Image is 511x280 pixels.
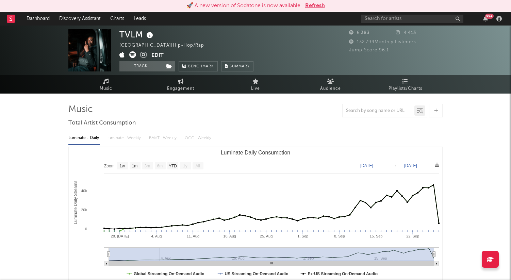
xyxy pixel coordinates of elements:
button: 99+ [483,16,488,21]
button: Track [119,61,162,71]
text: Global Streaming On-Demand Audio [134,271,204,276]
text: YTD [169,164,177,168]
text: Luminate Daily Streams [73,181,78,224]
text: All [195,164,200,168]
a: Discovery Assistant [54,12,105,26]
div: 🚀 A new version of Sodatone is now available. [186,2,302,10]
a: Dashboard [22,12,54,26]
div: TVLM [119,29,155,40]
span: 6 383 [349,31,369,35]
text: 3m [145,164,150,168]
span: Live [251,85,260,93]
text: 15. Sep [370,234,383,238]
span: Jump Score: 96.1 [349,48,389,52]
div: 99 + [485,14,494,19]
button: Refresh [305,2,325,10]
a: Leads [129,12,151,26]
text: Zoom [104,164,115,168]
span: Summary [230,65,250,68]
text: [DATE] [360,163,373,168]
text: 11. Aug [187,234,199,238]
text: Ex-US Streaming On-Demand Audio [308,271,378,276]
span: 4 413 [396,31,416,35]
a: Live [218,75,293,94]
button: Summary [221,61,253,71]
text: 8. Sep [334,234,345,238]
a: Benchmark [179,61,218,71]
input: Search for artists [361,15,463,23]
text: 6m [157,164,163,168]
text: 28. [DATE] [111,234,129,238]
a: Charts [105,12,129,26]
text: → [393,163,397,168]
button: Edit [151,51,164,60]
text: 20k [81,208,87,212]
text: 1w [120,164,125,168]
text: 40k [81,189,87,193]
text: US Streaming On-Demand Audio [225,271,289,276]
span: Benchmark [188,63,214,71]
text: 0 [85,227,87,231]
a: Music [68,75,143,94]
text: 25. Aug [260,234,273,238]
div: Luminate - Daily [68,132,100,144]
span: Playlists/Charts [389,85,422,93]
text: 22. Sep [406,234,419,238]
text: 1. Sep [297,234,308,238]
text: 1y [183,164,187,168]
text: Luminate Daily Consumption [221,150,291,155]
span: 132 794 Monthly Listeners [349,40,416,44]
text: [DATE] [404,163,417,168]
span: Audience [320,85,341,93]
text: 1m [132,164,138,168]
div: [GEOGRAPHIC_DATA] | Hip-Hop/Rap [119,42,212,50]
span: Music [100,85,112,93]
text: 4. Aug [151,234,162,238]
text: 18. Aug [223,234,236,238]
a: Engagement [143,75,218,94]
a: Audience [293,75,368,94]
span: Total Artist Consumption [68,119,136,127]
span: Engagement [167,85,194,93]
a: Playlists/Charts [368,75,443,94]
input: Search by song name or URL [343,108,414,114]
